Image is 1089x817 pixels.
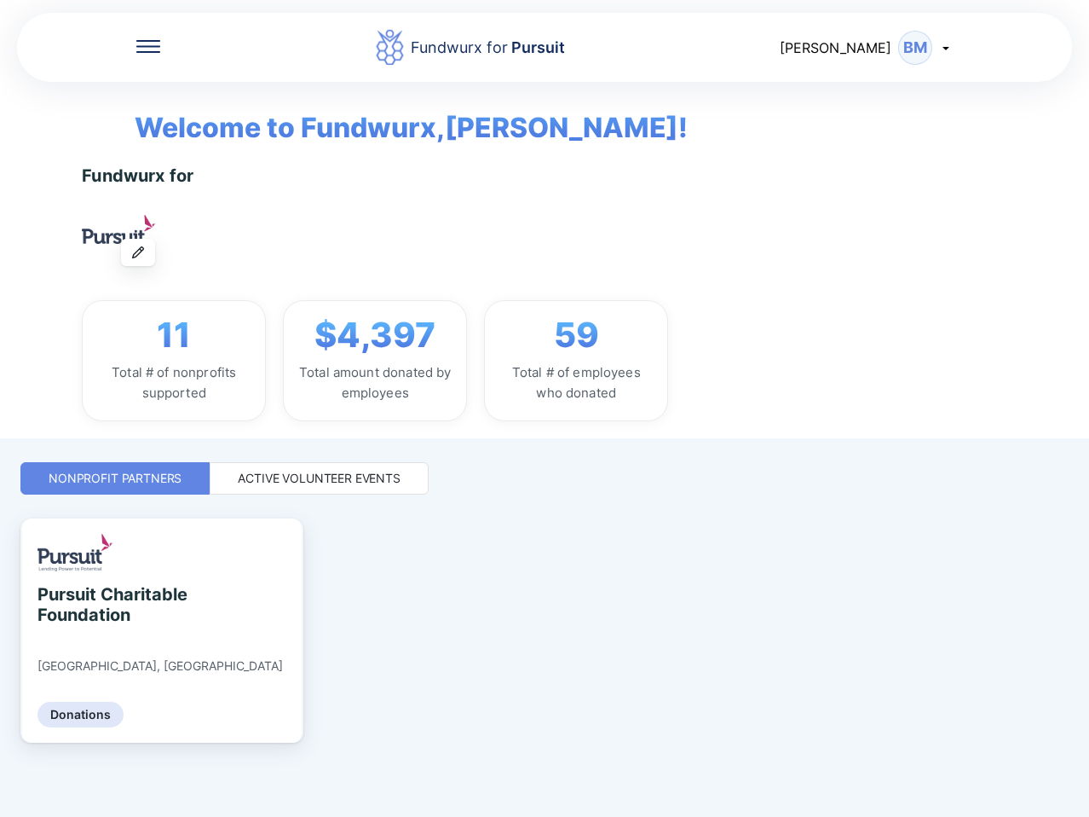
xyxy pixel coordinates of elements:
[82,215,155,244] img: logo.jpg
[238,470,400,487] div: Active Volunteer Events
[82,165,193,186] div: Fundwurx for
[508,38,565,56] span: Pursuit
[109,82,688,148] span: Welcome to Fundwurx, [PERSON_NAME] !
[49,470,181,487] div: Nonprofit Partners
[411,36,565,60] div: Fundwurx for
[157,315,191,356] span: 11
[498,362,654,403] div: Total # of employees who donated
[37,702,124,727] div: Donations
[297,362,452,403] div: Total amount donated by employees
[898,31,932,65] div: BM
[554,315,599,356] span: 59
[780,39,891,56] span: [PERSON_NAME]
[37,658,283,674] div: [GEOGRAPHIC_DATA], [GEOGRAPHIC_DATA]
[96,362,251,403] div: Total # of nonprofits supported
[37,584,193,625] div: Pursuit Charitable Foundation
[314,315,435,356] span: $4,397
